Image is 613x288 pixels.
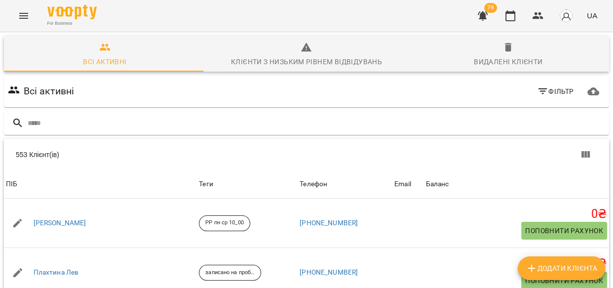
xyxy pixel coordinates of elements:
[199,215,250,231] div: РР пн ср 10_00
[12,4,36,28] button: Menu
[16,150,316,160] div: 553 Клієнт(ів)
[587,10,597,21] span: UA
[300,178,327,190] div: Sort
[394,178,411,190] div: Sort
[426,178,449,190] div: Баланс
[525,275,603,287] span: Поповнити рахунок
[6,178,17,190] div: Sort
[574,143,597,166] button: Показати колонки
[394,178,422,190] span: Email
[205,219,243,227] p: РР пн ср 10_00
[199,265,261,281] div: записано на пробне РР
[518,256,605,280] button: Додати клієнта
[34,218,86,228] a: [PERSON_NAME]
[24,83,75,99] h6: Всі активні
[426,256,607,271] h5: 0 ₴
[83,56,126,68] div: Всі активні
[533,82,578,100] button: Фільтр
[526,262,597,274] span: Додати клієнта
[231,56,382,68] div: Клієнти з низьким рівнем відвідувань
[537,85,574,97] span: Фільтр
[47,5,97,19] img: Voopty Logo
[6,178,195,190] span: ПІБ
[300,178,327,190] div: Телефон
[426,206,607,222] h5: 0 ₴
[300,178,390,190] span: Телефон
[525,225,603,237] span: Поповнити рахунок
[205,269,255,277] p: записано на пробне РР
[474,56,542,68] div: Видалені клієнти
[34,268,79,278] a: Плахтина Лев
[426,178,449,190] div: Sort
[47,20,97,27] span: For Business
[199,178,296,190] div: Теги
[559,9,573,23] img: avatar_s.png
[521,222,607,240] button: Поповнити рахунок
[484,3,497,13] span: 79
[583,6,601,25] button: UA
[4,139,609,170] div: Table Toolbar
[6,178,17,190] div: ПІБ
[300,219,358,227] a: [PHONE_NUMBER]
[426,178,607,190] span: Баланс
[300,268,358,276] a: [PHONE_NUMBER]
[394,178,411,190] div: Email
